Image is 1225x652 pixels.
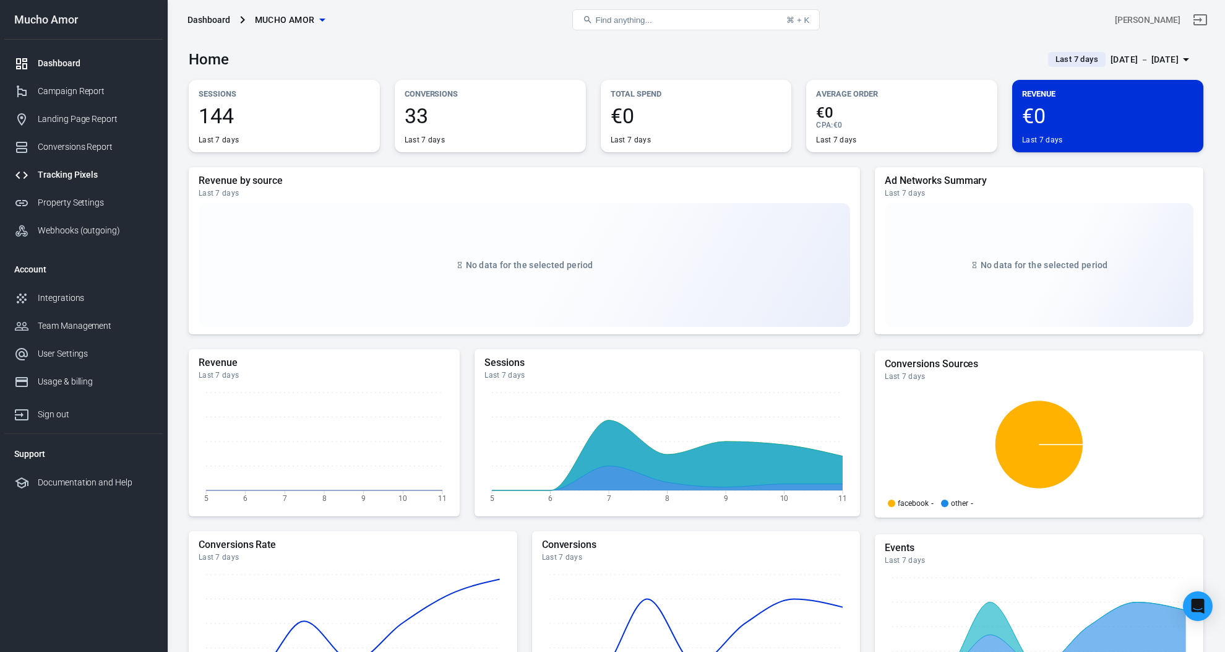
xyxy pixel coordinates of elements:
[199,357,450,369] h5: Revenue
[4,439,163,469] li: Support
[199,370,450,380] div: Last 7 days
[4,217,163,245] a: Webhooks (outgoing)
[38,375,153,388] div: Usage & billing
[398,493,407,502] tspan: 10
[38,141,153,154] div: Conversions Report
[786,15,809,25] div: ⌘ + K
[665,493,669,502] tspan: 8
[38,292,153,305] div: Integrations
[816,105,987,120] span: €0
[4,254,163,284] li: Account
[405,135,445,145] div: Last 7 days
[898,500,929,507] p: facebook
[38,57,153,70] div: Dashboard
[199,552,507,562] div: Last 7 days
[484,370,850,380] div: Last 7 days
[38,476,153,489] div: Documentation and Help
[438,493,447,502] tspan: 11
[595,15,651,25] span: Find anything...
[1022,135,1062,145] div: Last 7 days
[4,340,163,368] a: User Settings
[250,9,330,32] button: Mucho Amor
[1022,105,1193,126] span: €0
[38,319,153,333] div: Team Management
[885,188,1193,198] div: Last 7 days
[816,135,856,145] div: Last 7 days
[931,500,934,507] span: -
[548,493,552,502] tspan: 6
[4,284,163,312] a: Integrations
[484,357,850,369] h5: Sessions
[724,493,728,502] tspan: 9
[204,493,208,502] tspan: 5
[199,188,850,198] div: Last 7 days
[885,372,1193,381] div: Last 7 days
[816,121,833,129] span: CPA :
[4,312,163,340] a: Team Management
[4,133,163,161] a: Conversions Report
[885,542,1193,554] h5: Events
[255,12,315,28] span: Mucho Amor
[611,135,651,145] div: Last 7 days
[4,189,163,217] a: Property Settings
[466,260,593,270] span: No data for the selected period
[38,347,153,360] div: User Settings
[199,105,370,126] span: 144
[38,196,153,209] div: Property Settings
[4,161,163,189] a: Tracking Pixels
[38,408,153,421] div: Sign out
[833,121,842,129] span: €0
[1051,53,1103,66] span: Last 7 days
[322,493,327,502] tspan: 8
[838,493,847,502] tspan: 11
[490,493,494,502] tspan: 5
[611,105,782,126] span: €0
[189,51,229,68] h3: Home
[4,50,163,77] a: Dashboard
[405,105,576,126] span: 33
[981,260,1108,270] span: No data for the selected period
[971,500,973,507] span: -
[611,87,782,100] p: Total Spend
[38,85,153,98] div: Campaign Report
[4,14,163,25] div: Mucho Amor
[4,368,163,396] a: Usage & billing
[405,87,576,100] p: Conversions
[607,493,611,502] tspan: 7
[542,552,851,562] div: Last 7 days
[951,500,968,507] p: other
[199,175,850,187] h5: Revenue by source
[1022,87,1193,100] p: Revenue
[885,175,1193,187] h5: Ad Networks Summary
[572,9,820,30] button: Find anything...⌘ + K
[199,87,370,100] p: Sessions
[361,493,366,502] tspan: 9
[243,493,247,502] tspan: 6
[885,555,1193,565] div: Last 7 days
[199,135,239,145] div: Last 7 days
[4,105,163,133] a: Landing Page Report
[1183,591,1213,621] div: Open Intercom Messenger
[4,396,163,428] a: Sign out
[38,224,153,237] div: Webhooks (outgoing)
[816,87,987,100] p: Average Order
[199,539,507,551] h5: Conversions Rate
[283,493,287,502] tspan: 7
[780,493,789,502] tspan: 10
[4,77,163,105] a: Campaign Report
[38,113,153,126] div: Landing Page Report
[187,14,230,26] div: Dashboard
[1038,50,1203,70] button: Last 7 days[DATE] － [DATE]
[542,539,851,551] h5: Conversions
[1111,52,1179,67] div: [DATE] － [DATE]
[1115,14,1180,27] div: Account id: yzmGGMyF
[885,358,1193,370] h5: Conversions Sources
[38,168,153,181] div: Tracking Pixels
[1185,5,1215,35] a: Sign out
